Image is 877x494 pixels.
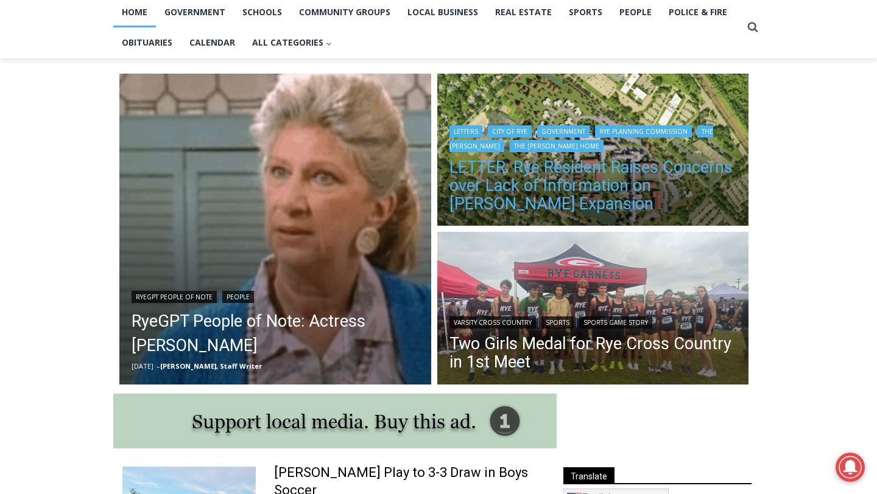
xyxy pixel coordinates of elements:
a: RyeGPT People of Note: Actress [PERSON_NAME] [132,309,419,358]
a: City of Rye [488,125,532,137]
a: RyeGPT People of Note [132,291,217,303]
a: Read More Two Girls Medal for Rye Cross Country in 1st Meet [437,232,749,388]
span: Translate [563,467,615,484]
a: Sports Game Story [579,316,652,329]
img: (PHOTO: Sheridan in an episode of ALF. Public Domain.) [119,74,431,385]
div: "The first chef I interviewed talked about coming to [GEOGRAPHIC_DATA] from [GEOGRAPHIC_DATA] in ... [308,1,576,118]
span: Open Tues. - Sun. [PHONE_NUMBER] [4,125,119,172]
a: The [PERSON_NAME] Home [510,140,604,152]
a: Calendar [181,27,244,58]
a: Varsity Cross Country [449,316,536,329]
a: Open Tues. - Sun. [PHONE_NUMBER] [1,122,122,151]
a: Letters [449,125,482,137]
button: View Search Form [742,16,764,38]
a: [PERSON_NAME], Staff Writer [160,361,262,370]
time: [DATE] [132,361,153,370]
a: Read More LETTER: Rye Resident Raises Concerns over Lack of Information on Osborn Expansion [437,74,749,229]
img: (PHOTO: The Rye Varsity Cross Country team after their first meet on Saturday, September 6, 2025.... [437,232,749,388]
a: People [222,291,254,303]
a: Obituaries [113,27,181,58]
span: – [157,361,160,370]
a: Sports [541,316,574,329]
a: Government [537,125,590,137]
a: Intern @ [DOMAIN_NAME] [293,118,590,151]
img: support local media, buy this ad [113,394,557,448]
div: | [132,288,419,303]
a: LETTER: Rye Resident Raises Concerns over Lack of Information on [PERSON_NAME] Expansion [449,158,737,213]
button: Child menu of All Categories [244,27,340,58]
div: | | | | | [449,123,737,152]
div: "clearly one of the favorites in the [GEOGRAPHIC_DATA] neighborhood" [125,76,179,145]
a: Read More RyeGPT People of Note: Actress Liz Sheridan [119,74,431,385]
span: Intern @ [DOMAIN_NAME] [319,121,565,148]
a: Two Girls Medal for Rye Cross Country in 1st Meet [449,335,737,371]
img: (PHOTO: Illustrative plan of The Osborn's proposed site plan from the July 10, 2025 planning comm... [437,74,749,229]
a: Rye Planning Commission [595,125,692,137]
div: | | [449,314,737,329]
